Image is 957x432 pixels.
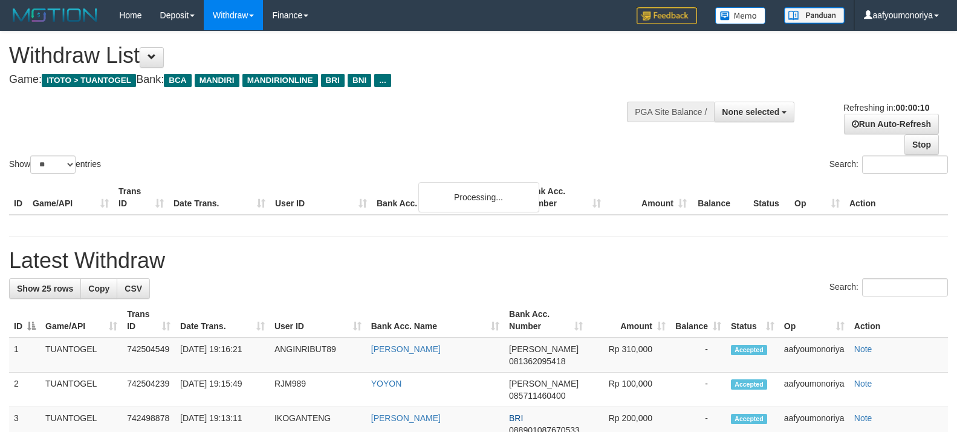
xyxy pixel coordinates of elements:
span: ... [374,74,391,87]
div: PGA Site Balance / [627,102,714,122]
a: Run Auto-Refresh [844,114,939,134]
span: Refreshing in: [843,103,929,113]
th: Bank Acc. Name [372,180,520,215]
td: - [670,373,726,407]
th: Amount: activate to sort column ascending [588,303,670,338]
th: Action [849,303,948,338]
th: Op: activate to sort column ascending [779,303,849,338]
td: aafyoumonoriya [779,373,849,407]
th: Status: activate to sort column ascending [726,303,779,338]
th: ID [9,180,28,215]
td: aafyoumonoriya [779,338,849,373]
a: Note [854,344,872,354]
label: Search: [829,155,948,174]
h1: Withdraw List [9,44,626,68]
th: ID: activate to sort column descending [9,303,41,338]
th: Action [845,180,948,215]
span: Accepted [731,345,767,355]
span: BNI [348,74,371,87]
a: [PERSON_NAME] [371,344,441,354]
th: Status [748,180,790,215]
span: Copy 081362095418 to clipboard [509,356,565,366]
span: Copy 085711460400 to clipboard [509,391,565,401]
th: Amount [606,180,692,215]
label: Show entries [9,155,101,174]
div: Processing... [418,182,539,212]
span: MANDIRIONLINE [242,74,318,87]
h4: Game: Bank: [9,74,626,86]
th: Balance: activate to sort column ascending [670,303,726,338]
th: Game/API: activate to sort column ascending [41,303,122,338]
select: Showentries [30,155,76,174]
td: [DATE] 19:16:21 [175,338,270,373]
h1: Latest Withdraw [9,249,948,273]
span: MANDIRI [195,74,239,87]
td: 742504239 [122,373,175,407]
td: 1 [9,338,41,373]
th: Game/API [28,180,114,215]
th: Balance [692,180,748,215]
th: Bank Acc. Number: activate to sort column ascending [504,303,588,338]
th: Date Trans.: activate to sort column ascending [175,303,270,338]
a: Note [854,379,872,388]
span: Accepted [731,379,767,390]
th: Trans ID [114,180,169,215]
td: [DATE] 19:15:49 [175,373,270,407]
a: Show 25 rows [9,278,81,299]
span: ITOTO > TUANTOGEL [42,74,136,87]
td: Rp 100,000 [588,373,670,407]
img: Feedback.jpg [637,7,697,24]
td: - [670,338,726,373]
button: None selected [714,102,794,122]
td: TUANTOGEL [41,373,122,407]
strong: 00:00:10 [895,103,929,113]
label: Search: [829,278,948,296]
a: Note [854,413,872,423]
th: Op [790,180,845,215]
input: Search: [862,278,948,296]
td: TUANTOGEL [41,338,122,373]
span: [PERSON_NAME] [509,344,579,354]
a: [PERSON_NAME] [371,413,441,423]
th: User ID: activate to sort column ascending [270,303,366,338]
img: panduan.png [784,7,845,24]
span: BRI [321,74,345,87]
th: User ID [270,180,372,215]
th: Trans ID: activate to sort column ascending [122,303,175,338]
span: Accepted [731,414,767,424]
th: Bank Acc. Number [520,180,606,215]
span: CSV [125,284,142,293]
span: BRI [509,413,523,423]
th: Date Trans. [169,180,270,215]
img: MOTION_logo.png [9,6,101,24]
span: None selected [722,107,779,117]
td: Rp 310,000 [588,338,670,373]
td: RJM989 [270,373,366,407]
input: Search: [862,155,948,174]
span: Copy [88,284,109,293]
span: [PERSON_NAME] [509,379,579,388]
a: Copy [80,278,117,299]
img: Button%20Memo.svg [715,7,766,24]
td: ANGINRIBUT89 [270,338,366,373]
span: Show 25 rows [17,284,73,293]
th: Bank Acc. Name: activate to sort column ascending [366,303,504,338]
span: BCA [164,74,191,87]
td: 2 [9,373,41,407]
a: Stop [904,134,939,155]
td: 742504549 [122,338,175,373]
a: YOYON [371,379,402,388]
a: CSV [117,278,150,299]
